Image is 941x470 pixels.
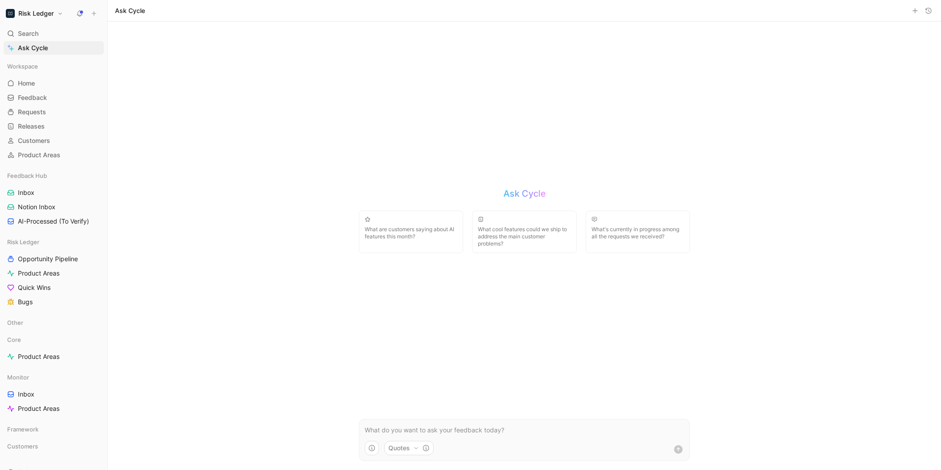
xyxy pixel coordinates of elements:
[472,211,576,254] button: What cool features could we ship to address the main customer problems?
[18,122,45,131] span: Releases
[18,9,54,17] h1: Risk Ledger
[4,423,104,436] div: Framework
[4,7,65,20] button: Risk LedgerRisk Ledger
[4,235,104,249] div: Risk Ledger
[4,235,104,309] div: Risk LedgerOpportunity PipelineProduct AreasQuick WinsBugs
[7,442,38,451] span: Customers
[4,120,104,133] a: Releases
[7,318,23,327] span: Other
[4,134,104,147] a: Customers
[4,215,104,228] a: AI-Processed (To Verify)
[503,187,546,200] h2: Ask Cycle
[18,217,89,226] span: AI-Processed (To Verify)
[384,441,434,455] button: Quotes
[4,148,104,162] a: Product Areas
[18,108,46,116] span: Requests
[18,28,38,39] span: Search
[4,281,104,294] a: Quick Wins
[4,371,104,415] div: MonitorInboxProduct Areas
[18,269,60,278] span: Product Areas
[4,350,104,363] a: Product Areas
[18,136,50,145] span: Customers
[4,295,104,309] a: Bugs
[586,211,690,254] button: What's currently in progress among all the requests we received?
[18,254,78,263] span: Opportunity Pipeline
[4,91,104,104] a: Feedback
[18,203,55,211] span: Notion Inbox
[4,267,104,280] a: Product Areas
[4,333,104,363] div: CoreProduct Areas
[4,169,104,182] div: Feedback Hub
[4,60,104,73] div: Workspace
[4,105,104,119] a: Requests
[4,77,104,90] a: Home
[18,93,47,102] span: Feedback
[478,226,571,247] span: What cool features could we ship to address the main customer problems?
[7,373,29,382] span: Monitor
[4,316,104,332] div: Other
[7,335,21,344] span: Core
[18,404,60,413] span: Product Areas
[115,6,145,15] h1: Ask Cycle
[4,41,104,55] a: Ask Cycle
[6,9,15,18] img: Risk Ledger
[4,27,104,40] div: Search
[4,252,104,266] a: Opportunity Pipeline
[4,169,104,228] div: Feedback HubInboxNotion InboxAI-Processed (To Verify)
[4,186,104,199] a: Inbox
[4,440,104,453] div: Customers
[4,423,104,439] div: Framework
[7,171,47,180] span: Feedback Hub
[4,316,104,329] div: Other
[4,333,104,346] div: Core
[592,226,684,240] span: What's currently in progress among all the requests we received?
[7,62,38,71] span: Workspace
[18,298,33,306] span: Bugs
[4,388,104,401] a: Inbox
[4,440,104,456] div: Customers
[18,188,34,197] span: Inbox
[7,425,38,434] span: Framework
[7,237,39,246] span: Risk Ledger
[4,402,104,415] a: Product Areas
[18,352,60,361] span: Product Areas
[18,43,48,53] span: Ask Cycle
[18,79,35,88] span: Home
[359,211,463,254] button: What are customers saying about AI features this month?
[18,283,51,292] span: Quick Wins
[4,371,104,384] div: Monitor
[18,390,34,399] span: Inbox
[365,226,457,240] span: What are customers saying about AI features this month?
[18,151,60,160] span: Product Areas
[4,200,104,214] a: Notion Inbox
